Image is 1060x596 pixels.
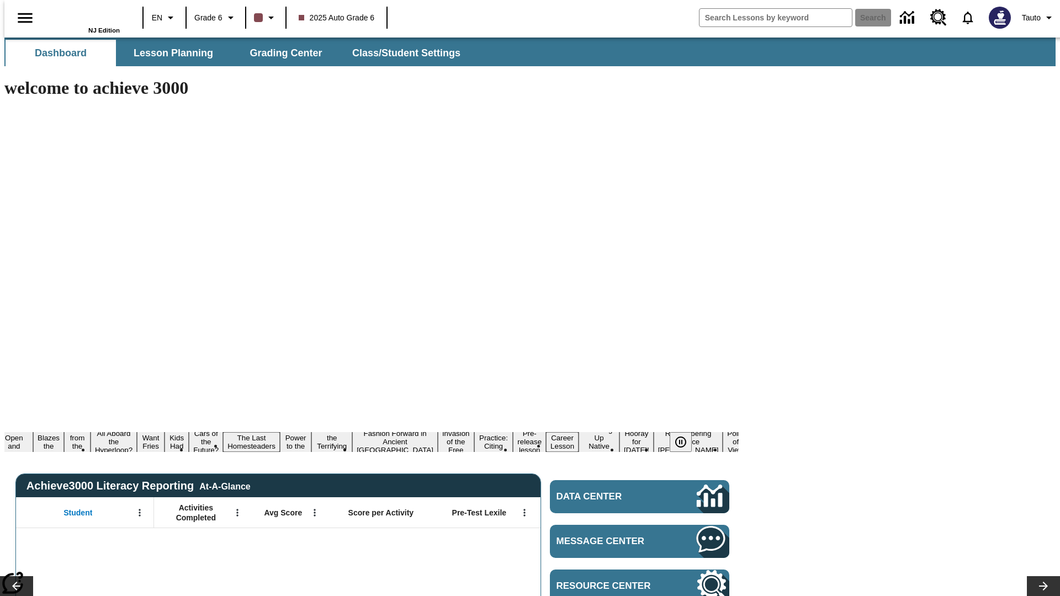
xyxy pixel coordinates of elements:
span: Activities Completed [160,503,232,523]
div: Pause [670,432,703,452]
button: Pause [670,432,692,452]
input: search field [699,9,852,26]
button: Open Menu [131,504,148,521]
span: Avg Score [264,508,302,518]
span: Achieve3000 Literacy Reporting [26,480,251,492]
button: Slide 18 Hooray for Constitution Day! [619,428,654,456]
button: Slide 6 Do You Want Fries With That? [137,416,165,469]
div: At-A-Glance [199,480,250,492]
a: Message Center [550,525,729,558]
a: Home [48,5,120,27]
button: Slide 5 All Aboard the Hyperloop? [91,428,137,456]
button: Slide 4 Back from the Deep [64,424,91,460]
a: Data Center [893,3,924,33]
button: Open Menu [516,504,533,521]
button: Grade: Grade 6, Select a grade [190,8,242,28]
span: Lesson Planning [134,47,213,60]
button: Open Menu [306,504,323,521]
button: Slide 20 Point of View [723,428,748,456]
span: 2025 Auto Grade 6 [299,12,375,24]
span: Student [63,508,92,518]
span: Grade 6 [194,12,222,24]
span: Data Center [556,491,660,502]
button: Slide 9 The Last Homesteaders [223,432,280,452]
button: Grading Center [231,40,341,66]
button: Slide 17 Cooking Up Native Traditions [579,424,619,460]
button: Open Menu [229,504,246,521]
span: Pre-Test Lexile [452,508,507,518]
button: Class/Student Settings [343,40,469,66]
button: Open side menu [9,2,41,34]
div: Home [48,4,120,34]
button: Dashboard [6,40,116,66]
span: Resource Center [556,581,664,592]
a: Data Center [550,480,729,513]
button: Slide 16 Career Lesson [546,432,579,452]
span: Class/Student Settings [352,47,460,60]
span: Score per Activity [348,508,414,518]
button: Profile/Settings [1017,8,1060,28]
button: Slide 19 Remembering Justice O'Connor [654,428,723,456]
button: Class color is dark brown. Change class color [250,8,282,28]
span: Dashboard [35,47,87,60]
span: NJ Edition [88,27,120,34]
span: Message Center [556,536,664,547]
div: SubNavbar [4,38,1056,66]
button: Language: EN, Select a language [147,8,182,28]
button: Slide 7 Dirty Jobs Kids Had To Do [165,416,189,469]
img: Avatar [989,7,1011,29]
span: Grading Center [250,47,322,60]
a: Notifications [953,3,982,32]
button: Slide 11 Attack of the Terrifying Tomatoes [311,424,352,460]
button: Slide 12 Fashion Forward in Ancient Rome [352,428,438,456]
button: Lesson Planning [118,40,229,66]
div: SubNavbar [4,40,470,66]
button: Slide 10 Solar Power to the People [280,424,312,460]
button: Select a new avatar [982,3,1017,32]
button: Slide 3 Hiker Blazes the Trail [33,424,64,460]
a: Resource Center, Will open in new tab [924,3,953,33]
span: Tauto [1022,12,1041,24]
span: EN [152,12,162,24]
h1: welcome to achieve 3000 [4,78,739,98]
button: Slide 15 Pre-release lesson [513,428,546,456]
button: Slide 13 The Invasion of the Free CD [438,419,474,464]
button: Slide 8 Cars of the Future? [189,428,223,456]
button: Lesson carousel, Next [1027,576,1060,596]
button: Slide 14 Mixed Practice: Citing Evidence [474,424,513,460]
